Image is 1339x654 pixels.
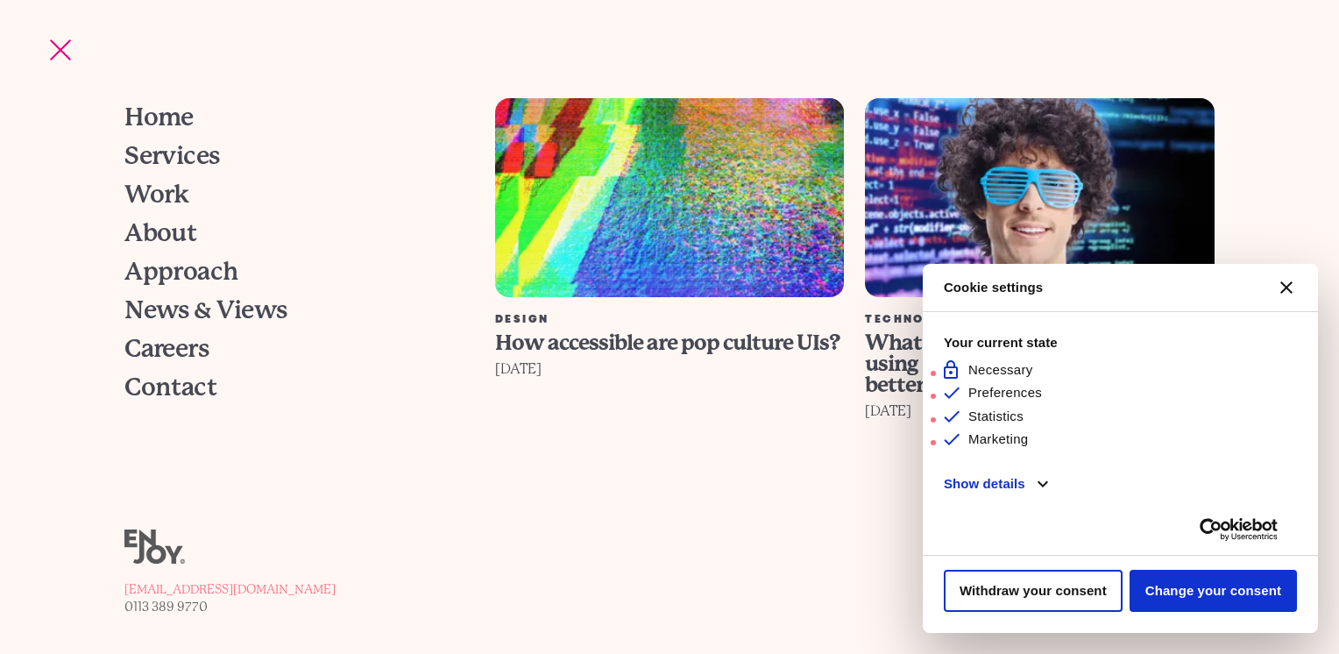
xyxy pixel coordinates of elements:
li: Marketing [944,430,1297,450]
a: About [124,214,451,252]
a: Contact [124,368,451,407]
span: About [124,221,196,245]
li: Statistics [944,407,1297,427]
a: How accessible are pop culture UIs? Design How accessible are pop culture UIs? [DATE] [485,98,854,524]
a: 0113 389 9770 [124,598,336,615]
a: News & Views [124,291,451,330]
a: Usercentrics Cookiebot - opens new page [1180,518,1297,541]
strong: Your current state [944,333,1297,353]
a: Work [124,175,451,214]
div: Technology [865,315,1214,325]
span: Contact [124,375,216,400]
span: How accessible are pop culture UIs? [495,331,840,355]
button: Site navigation [42,32,79,68]
img: How accessible are pop culture UIs? [495,98,844,297]
li: Preferences [944,383,1297,403]
img: What vibe coding is and how we’re using it to build smarter, faster, and better [865,98,1214,297]
a: [EMAIL_ADDRESS][DOMAIN_NAME] [124,580,336,598]
a: Services [124,137,451,175]
span: 0113 389 9770 [124,600,208,614]
button: Show details [944,474,1048,494]
span: Approach [124,259,238,284]
a: Home [124,98,451,137]
button: Close CMP widget [1265,267,1307,309]
span: Work [124,182,189,207]
span: [EMAIL_ADDRESS][DOMAIN_NAME] [124,582,336,596]
span: Home [124,105,194,130]
li: Necessary [944,360,1297,380]
span: News & Views [124,298,287,323]
strong: Cookie settings [944,278,1043,298]
a: Approach [124,252,451,291]
div: [DATE] [865,399,1214,423]
button: Change your consent [1130,570,1297,612]
a: Careers [124,330,451,368]
span: Careers [124,337,209,361]
span: What vibe coding is and how we’re using it to build smarter, faster, and better [865,331,1208,397]
span: Services [124,144,220,168]
div: [DATE] [495,357,844,381]
button: Withdraw your consent [944,570,1123,612]
div: Design [495,315,844,325]
a: What vibe coding is and how we’re using it to build smarter, faster, and better Technology What v... [854,98,1224,524]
